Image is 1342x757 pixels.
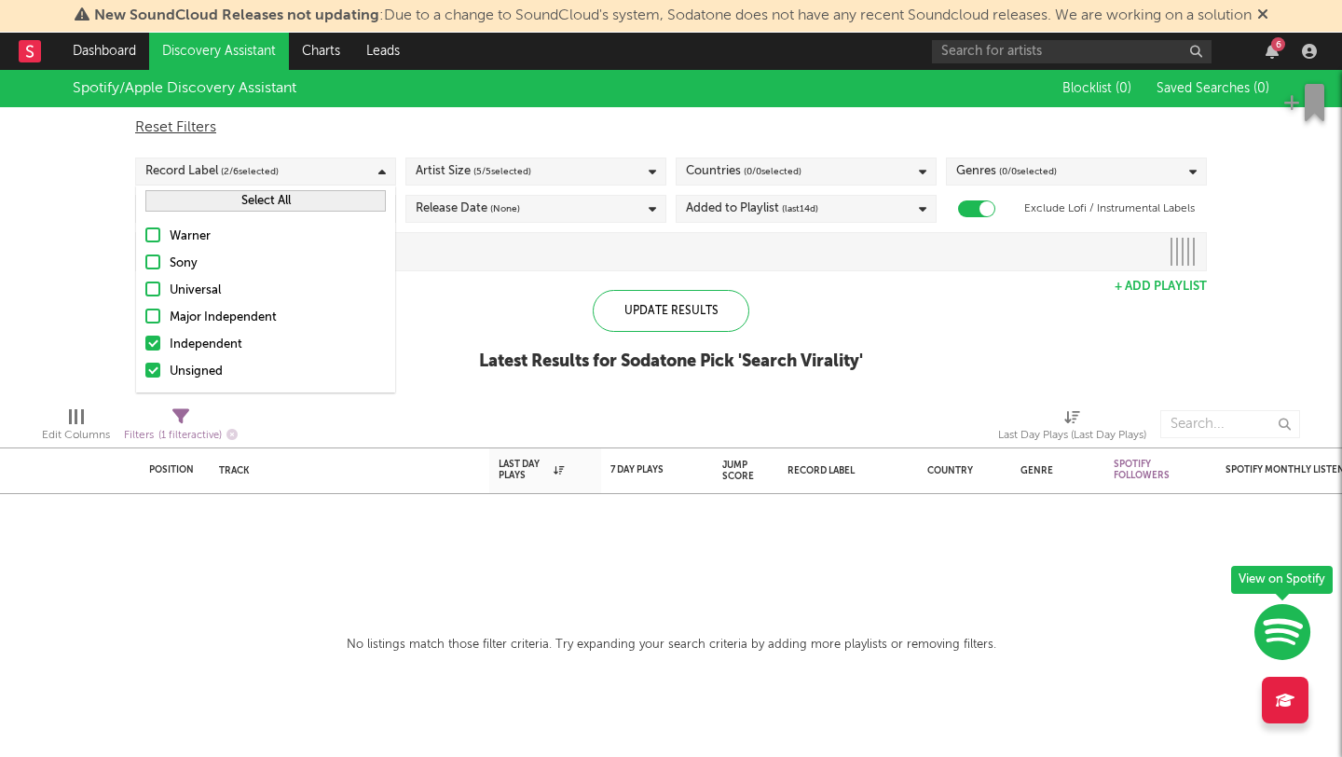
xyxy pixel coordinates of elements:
[1257,8,1268,23] span: Dismiss
[170,253,386,275] div: Sony
[1024,198,1195,220] label: Exclude Lofi / Instrumental Labels
[932,40,1212,63] input: Search for artists
[353,33,413,70] a: Leads
[94,8,1252,23] span: : Due to a change to SoundCloud's system, Sodatone does not have any recent Soundcloud releases. ...
[42,424,110,447] div: Edit Columns
[744,160,801,183] span: ( 0 / 0 selected)
[686,160,801,183] div: Countries
[1160,410,1300,438] input: Search...
[927,465,993,476] div: Country
[289,33,353,70] a: Charts
[1114,459,1179,481] div: Spotify Followers
[479,351,863,373] div: Latest Results for Sodatone Pick ' Search Virality '
[593,290,749,332] div: Update Results
[1157,82,1269,95] span: Saved Searches
[219,465,471,476] div: Track
[170,280,386,302] div: Universal
[1231,566,1333,594] div: View on Spotify
[782,198,818,220] span: (last 14 d)
[170,361,386,383] div: Unsigned
[221,160,279,183] span: ( 2 / 6 selected)
[94,8,379,23] span: New SoundCloud Releases not updating
[610,464,676,475] div: 7 Day Plays
[999,160,1057,183] span: ( 0 / 0 selected)
[170,226,386,248] div: Warner
[145,160,279,183] div: Record Label
[490,198,520,220] span: (None)
[499,459,564,481] div: Last Day Plays
[686,198,818,220] div: Added to Playlist
[416,198,520,220] div: Release Date
[998,401,1146,455] div: Last Day Plays (Last Day Plays)
[473,160,531,183] span: ( 5 / 5 selected)
[1062,82,1131,95] span: Blocklist
[347,634,996,656] div: No listings match those filter criteria. Try expanding your search criteria by adding more playli...
[1116,82,1131,95] span: ( 0 )
[787,465,899,476] div: Record Label
[1253,82,1269,95] span: ( 0 )
[124,401,238,455] div: Filters(1 filter active)
[60,33,149,70] a: Dashboard
[158,431,222,441] span: ( 1 filter active)
[149,464,194,475] div: Position
[1271,37,1285,51] div: 6
[149,33,289,70] a: Discovery Assistant
[998,424,1146,447] div: Last Day Plays (Last Day Plays)
[416,160,531,183] div: Artist Size
[722,460,754,482] div: Jump Score
[42,401,110,455] div: Edit Columns
[170,334,386,356] div: Independent
[157,233,1159,270] input: Loading...
[145,190,386,212] button: Select All
[1151,81,1269,96] button: Saved Searches (0)
[73,77,296,100] div: Spotify/Apple Discovery Assistant
[1115,281,1207,293] button: + Add Playlist
[1020,465,1086,476] div: Genre
[956,160,1057,183] div: Genres
[170,307,386,329] div: Major Independent
[124,424,238,447] div: Filters
[1266,44,1279,59] button: 6
[135,117,1207,139] div: Reset Filters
